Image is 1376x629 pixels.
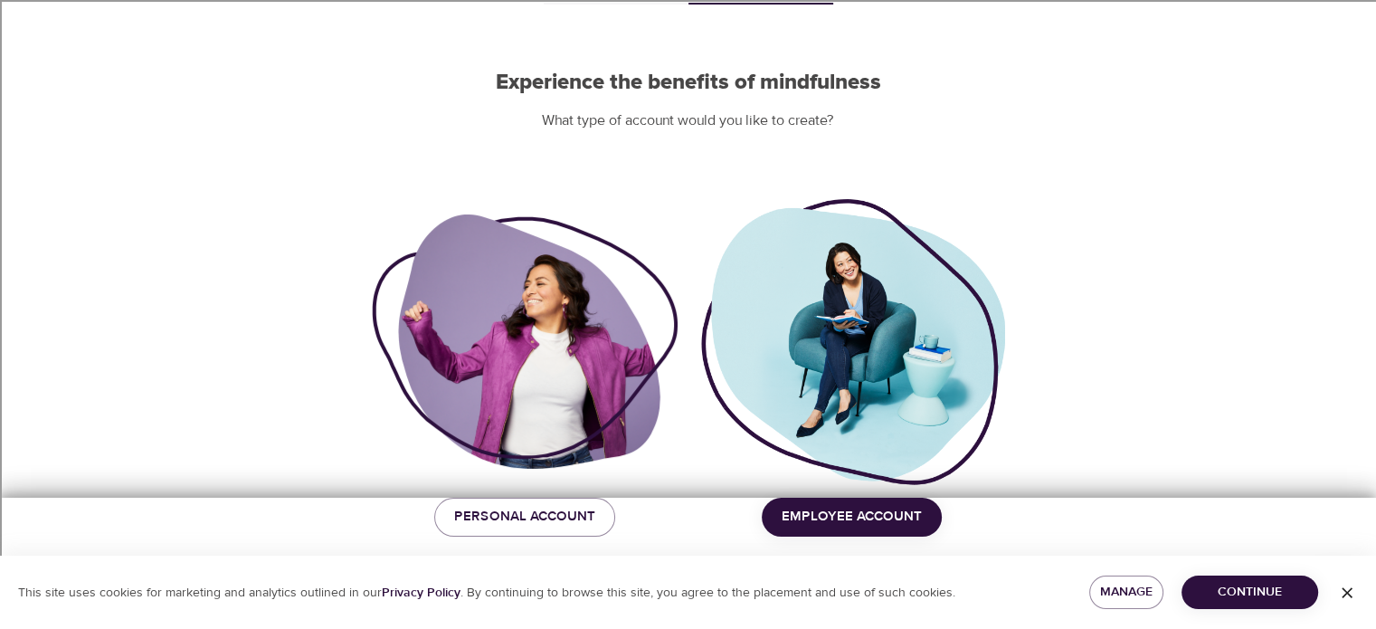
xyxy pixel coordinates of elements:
[382,585,460,601] a: Privacy Policy
[1104,581,1150,604] span: Manage
[1181,576,1318,609] button: Continue
[1196,581,1304,604] span: Continue
[1089,576,1164,609] button: Manage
